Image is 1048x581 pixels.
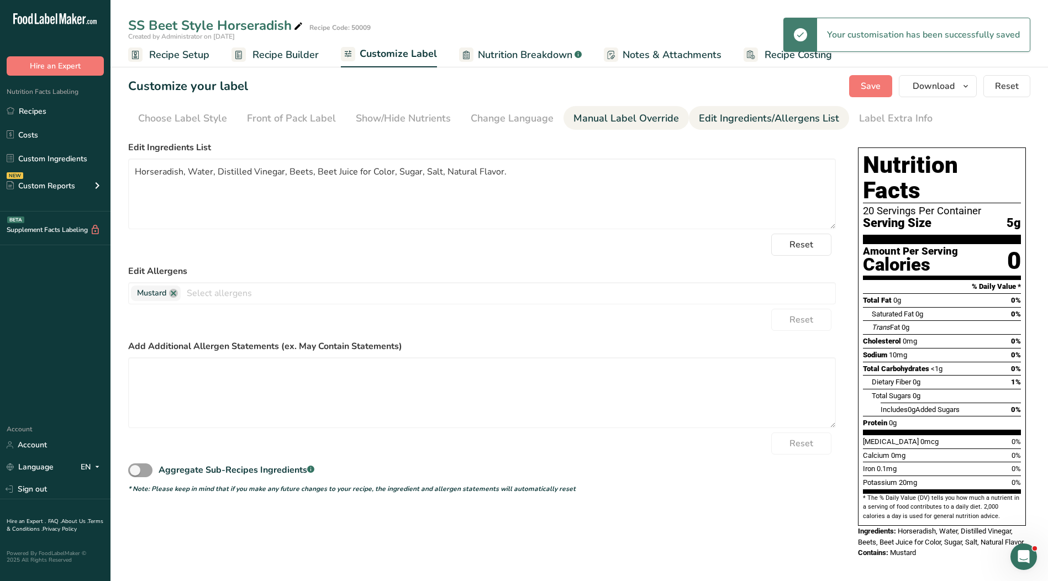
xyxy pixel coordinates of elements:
[863,478,897,487] span: Potassium
[863,419,887,427] span: Protein
[128,484,576,493] i: * Note: Please keep in mind that if you make any future changes to your recipe, the ingredient an...
[1007,246,1021,276] div: 0
[881,405,960,414] span: Includes Added Sugars
[1012,464,1021,473] span: 0%
[1011,310,1021,318] span: 0%
[1007,216,1021,230] span: 5g
[1012,437,1021,446] span: 0%
[872,392,911,400] span: Total Sugars
[7,517,46,525] a: Hire an Expert .
[789,238,813,251] span: Reset
[872,378,911,386] span: Dietary Fiber
[7,56,104,76] button: Hire an Expert
[1010,543,1037,570] iframe: Intercom live chat
[931,365,942,373] span: <1g
[137,287,167,299] span: Mustard
[309,23,371,33] div: Recipe Code: 50009
[872,323,890,331] i: Trans
[863,351,887,359] span: Sodium
[771,432,831,455] button: Reset
[81,461,104,474] div: EN
[356,111,451,126] div: Show/Hide Nutrients
[877,464,897,473] span: 0.1mg
[872,310,914,318] span: Saturated Fat
[459,43,582,67] a: Nutrition Breakdown
[7,216,24,223] div: BETA
[765,47,832,62] span: Recipe Costing
[231,43,319,67] a: Recipe Builder
[128,15,305,35] div: SS Beet Style Horseradish
[573,111,679,126] div: Manual Label Override
[915,310,923,318] span: 0g
[128,77,248,96] h1: Customize your label
[699,111,839,126] div: Edit Ingredients/Allergens List
[863,464,875,473] span: Iron
[61,517,88,525] a: About Us .
[744,43,832,67] a: Recipe Costing
[149,47,209,62] span: Recipe Setup
[128,340,836,353] label: Add Additional Allergen Statements (ex. May Contain Statements)
[863,205,1021,216] div: 20 Servings Per Container
[859,111,933,126] div: Label Extra Info
[7,457,54,477] a: Language
[128,141,836,154] label: Edit Ingredients List
[983,75,1030,97] button: Reset
[1011,378,1021,386] span: 1%
[863,280,1021,293] section: % Daily Value *
[7,550,104,563] div: Powered By FoodLabelMaker © 2025 All Rights Reserved
[43,525,77,533] a: Privacy Policy
[913,80,955,93] span: Download
[899,75,977,97] button: Download
[858,527,896,535] span: Ingredients:
[891,451,905,459] span: 0mg
[181,284,835,302] input: Select allergens
[247,111,336,126] div: Front of Pack Label
[341,41,437,68] a: Customize Label
[1011,405,1021,414] span: 0%
[863,337,901,345] span: Cholesterol
[48,517,61,525] a: FAQ .
[889,419,897,427] span: 0g
[128,32,235,41] span: Created by Administrator on [DATE]
[890,548,916,557] span: Mustard
[863,451,889,459] span: Calcium
[893,296,901,304] span: 0g
[1011,365,1021,373] span: 0%
[858,527,1025,546] span: Horseradish, Water, Distilled Vinegar, Beets, Beet Juice for Color, Sugar, Salt, Natural Flavor.
[995,80,1019,93] span: Reset
[471,111,554,126] div: Change Language
[863,216,931,230] span: Serving Size
[252,47,319,62] span: Recipe Builder
[771,234,831,256] button: Reset
[789,437,813,450] span: Reset
[623,47,722,62] span: Notes & Attachments
[861,80,881,93] span: Save
[1011,337,1021,345] span: 0%
[858,548,888,557] span: Contains:
[1011,296,1021,304] span: 0%
[7,180,75,192] div: Custom Reports
[863,437,919,446] span: [MEDICAL_DATA]
[138,111,227,126] div: Choose Label Style
[817,18,1030,51] div: Your customisation has been successfully saved
[863,296,892,304] span: Total Fat
[872,323,900,331] span: Fat
[902,323,909,331] span: 0g
[478,47,572,62] span: Nutrition Breakdown
[360,46,437,61] span: Customize Label
[863,494,1021,521] section: * The % Daily Value (DV) tells you how much a nutrient in a serving of food contributes to a dail...
[903,337,917,345] span: 0mg
[1011,351,1021,359] span: 0%
[899,478,917,487] span: 20mg
[128,265,836,278] label: Edit Allergens
[771,309,831,331] button: Reset
[159,463,314,477] div: Aggregate Sub-Recipes Ingredients
[889,351,907,359] span: 10mg
[913,378,920,386] span: 0g
[913,392,920,400] span: 0g
[908,405,915,414] span: 0g
[863,365,929,373] span: Total Carbohydrates
[789,313,813,326] span: Reset
[849,75,892,97] button: Save
[7,172,23,179] div: NEW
